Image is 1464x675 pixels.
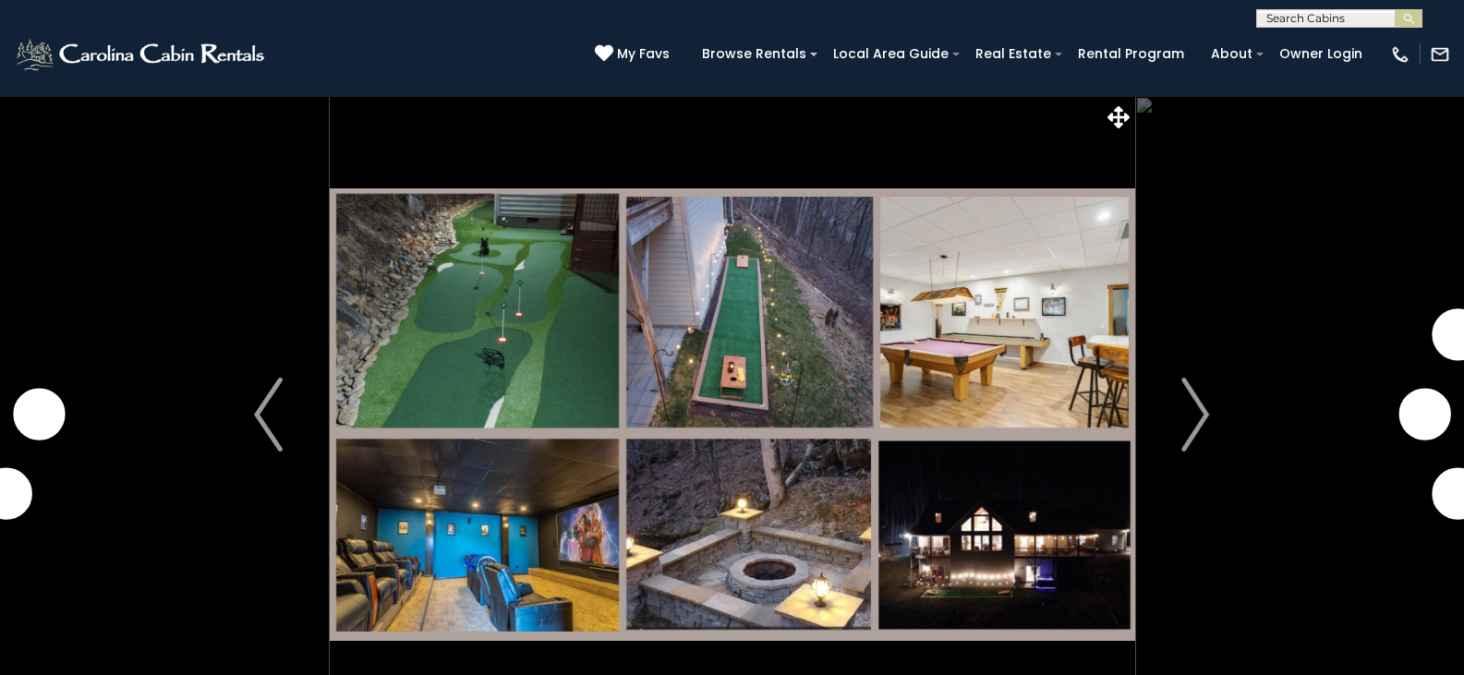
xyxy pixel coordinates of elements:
a: Real Estate [966,40,1060,68]
a: Browse Rentals [693,40,816,68]
a: My Favs [595,44,674,65]
img: arrow [1181,378,1209,452]
img: White-1-2.png [14,36,270,73]
img: arrow [254,378,282,452]
a: About [1202,40,1262,68]
a: Rental Program [1069,40,1193,68]
img: mail-regular-white.png [1430,44,1450,65]
a: Owner Login [1270,40,1372,68]
span: My Favs [617,44,670,64]
img: phone-regular-white.png [1390,44,1410,65]
a: Local Area Guide [824,40,958,68]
